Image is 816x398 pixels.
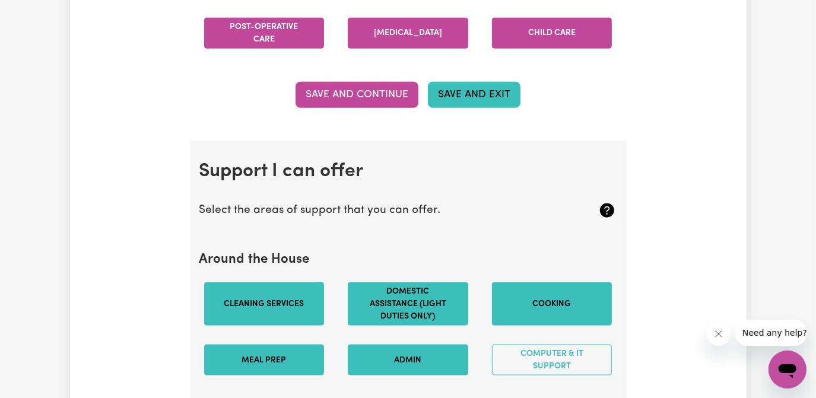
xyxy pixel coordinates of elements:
[204,345,325,375] button: Meal prep
[769,351,807,389] iframe: Button to launch messaging window
[204,18,325,49] button: Post-operative care
[7,8,72,18] span: Need any help?
[492,345,612,375] button: Computer & IT Support
[199,160,617,183] h2: Support I can offer
[492,282,612,326] button: Cooking
[199,202,548,219] p: Select the areas of support that you can offer.
[348,18,468,49] button: [MEDICAL_DATA]
[348,345,468,375] button: Admin
[204,282,325,326] button: Cleaning services
[296,82,418,108] button: Save and Continue
[707,322,731,346] iframe: Close message
[348,282,468,326] button: Domestic assistance (light duties only)
[199,252,617,268] h2: Around the House
[735,320,807,346] iframe: Message from company
[428,82,520,108] button: Save and Exit
[492,18,612,49] button: Child care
